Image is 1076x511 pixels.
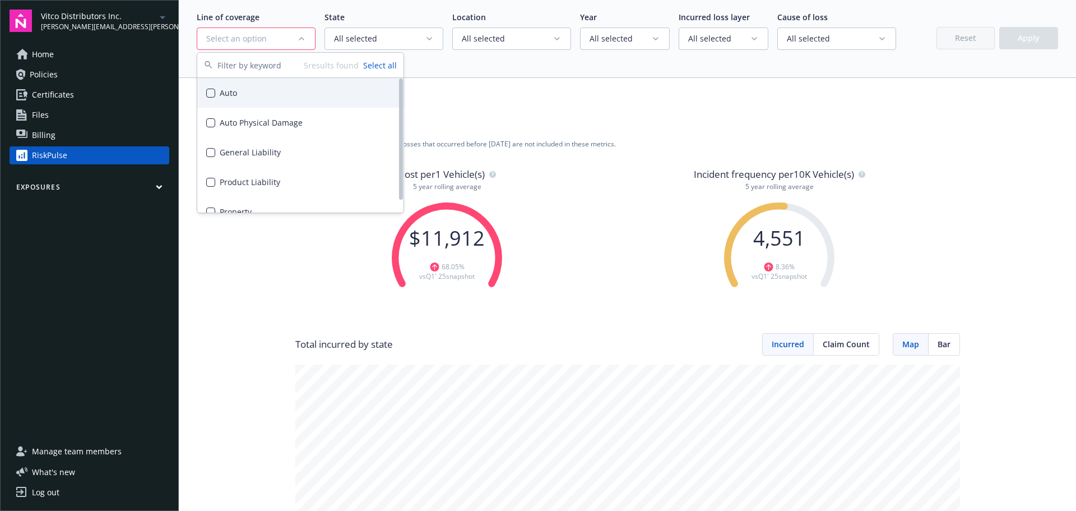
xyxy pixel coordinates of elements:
p: Your scorecard [295,125,960,139]
p: $ 11,912 [389,227,504,250]
p: State [324,11,443,23]
p: 5 results found [304,59,359,71]
a: Files [10,106,169,124]
span: Cost per 1 Vehicle(s) [398,167,485,182]
input: Filter by keyword [217,53,304,77]
div: Auto Physical Damage [197,108,403,137]
span: All selected [462,33,553,44]
span: Incurred [772,338,804,350]
span: All selected [688,33,750,44]
button: Apply [999,27,1058,49]
p: Total incurred by state [295,337,393,352]
span: [PERSON_NAME][EMAIL_ADDRESS][PERSON_NAME][DOMAIN_NAME] [41,22,156,32]
a: RiskPulse [10,146,169,164]
span: 68.05 % [442,262,465,271]
span: Certificates [32,86,74,104]
a: Home [10,45,169,63]
span: Vitco Distributors Inc. [41,10,156,22]
p: Location [452,11,571,23]
span: What ' s new [32,466,75,478]
div: Property [197,197,403,227]
span: Manage team members [32,443,122,461]
p: Losses valued as of [DATE] . Note: losses that occurred before [DATE] are not included in these m... [295,139,960,149]
div: Suggestions [197,78,403,213]
p: vs Q1' 25 snapshot [722,271,837,281]
a: arrowDropDown [156,10,169,24]
button: Exposures [10,182,169,196]
p: 5 year rolling average [694,182,865,191]
p: vs Q1' 25 snapshot [389,271,504,281]
div: Log out [32,484,59,501]
p: Incurred loss layer [679,11,768,23]
a: Manage team members [10,443,169,461]
div: Auto [197,78,403,108]
button: Vitco Distributors Inc.[PERSON_NAME][EMAIL_ADDRESS][PERSON_NAME][DOMAIN_NAME]arrowDropDown [41,10,169,32]
span: Bar [938,338,950,350]
p: 4,551 [722,227,837,250]
button: What's new [10,466,93,478]
span: 8.36 % [776,262,795,271]
p: Cause of loss [777,11,896,23]
a: Billing [10,126,169,144]
span: Home [32,45,54,63]
p: Line of coverage [197,11,316,23]
div: General Liability [197,137,403,167]
p: Year [580,11,670,23]
div: RiskPulse [32,146,67,164]
span: Map [902,338,919,350]
p: Incident frequency per 10K Vehicle(s) [694,167,865,182]
span: Claim Count [823,338,870,350]
div: Select an option [206,33,297,44]
span: All selected [334,33,425,44]
p: 5 year rolling average [389,182,504,191]
a: Certificates [10,86,169,104]
span: Files [32,106,49,124]
span: Policies [30,66,58,84]
button: Select all [363,59,397,71]
div: Product Liability [197,167,403,197]
a: Policies [10,66,169,84]
span: All selected [787,33,878,44]
img: navigator-logo.svg [10,10,32,32]
span: Billing [32,126,55,144]
span: All selected [590,33,651,44]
